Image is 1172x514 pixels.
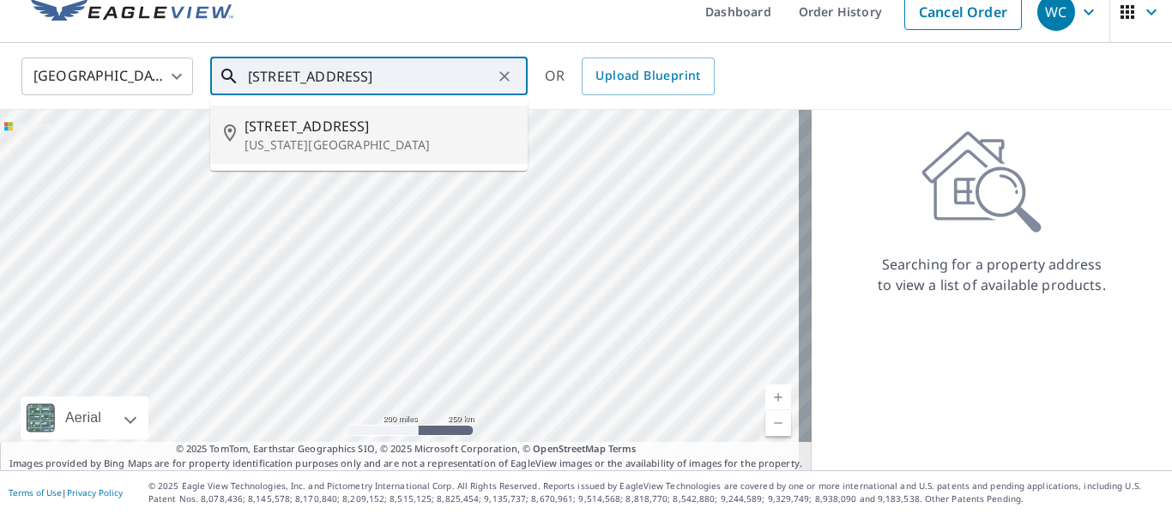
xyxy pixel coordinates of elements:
[765,384,791,410] a: Current Level 5, Zoom In
[245,136,514,154] p: [US_STATE][GEOGRAPHIC_DATA]
[148,480,1163,505] p: © 2025 Eagle View Technologies, Inc. and Pictometry International Corp. All Rights Reserved. Repo...
[595,65,700,87] span: Upload Blueprint
[60,396,106,439] div: Aerial
[67,487,123,499] a: Privacy Policy
[545,57,715,95] div: OR
[248,52,492,100] input: Search by address or latitude-longitude
[765,410,791,436] a: Current Level 5, Zoom Out
[21,52,193,100] div: [GEOGRAPHIC_DATA]
[533,442,605,455] a: OpenStreetMap
[21,396,148,439] div: Aerial
[9,487,123,498] p: |
[877,254,1107,295] p: Searching for a property address to view a list of available products.
[9,487,62,499] a: Terms of Use
[176,442,637,457] span: © 2025 TomTom, Earthstar Geographics SIO, © 2025 Microsoft Corporation, ©
[582,57,714,95] a: Upload Blueprint
[608,442,637,455] a: Terms
[245,116,514,136] span: [STREET_ADDRESS]
[492,64,517,88] button: Clear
